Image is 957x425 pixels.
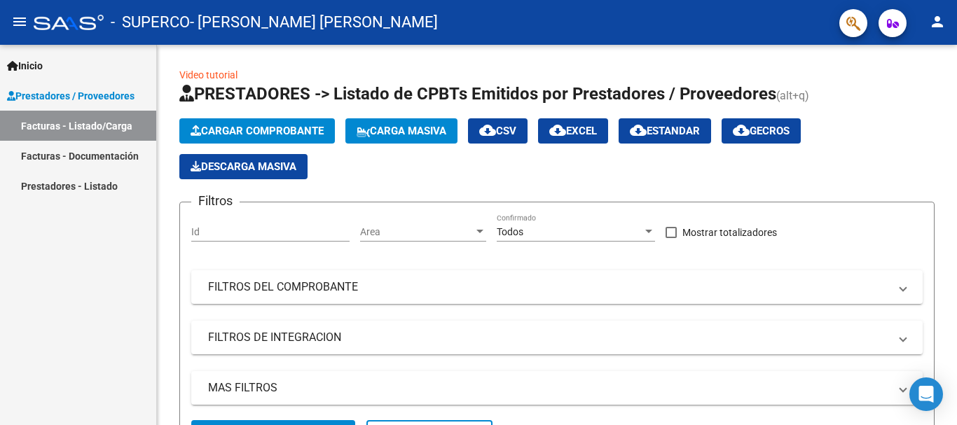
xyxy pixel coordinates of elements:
[468,118,528,144] button: CSV
[208,330,889,345] mat-panel-title: FILTROS DE INTEGRACION
[191,191,240,211] h3: Filtros
[619,118,711,144] button: Estandar
[7,58,43,74] span: Inicio
[497,226,523,237] span: Todos
[179,84,776,104] span: PRESTADORES -> Listado de CPBTs Emitidos por Prestadores / Proveedores
[345,118,457,144] button: Carga Masiva
[191,371,923,405] mat-expansion-panel-header: MAS FILTROS
[191,125,324,137] span: Cargar Comprobante
[733,125,790,137] span: Gecros
[549,122,566,139] mat-icon: cloud_download
[179,118,335,144] button: Cargar Comprobante
[179,69,237,81] a: Video tutorial
[7,88,135,104] span: Prestadores / Proveedores
[191,270,923,304] mat-expansion-panel-header: FILTROS DEL COMPROBANTE
[179,154,308,179] app-download-masive: Descarga masiva de comprobantes (adjuntos)
[909,377,943,411] div: Open Intercom Messenger
[191,321,923,354] mat-expansion-panel-header: FILTROS DE INTEGRACION
[11,13,28,30] mat-icon: menu
[111,7,190,38] span: - SUPERCO
[630,125,700,137] span: Estandar
[208,380,889,396] mat-panel-title: MAS FILTROS
[208,279,889,295] mat-panel-title: FILTROS DEL COMPROBANTE
[630,122,647,139] mat-icon: cloud_download
[357,125,446,137] span: Carga Masiva
[538,118,608,144] button: EXCEL
[776,89,809,102] span: (alt+q)
[682,224,777,241] span: Mostrar totalizadores
[929,13,946,30] mat-icon: person
[191,160,296,173] span: Descarga Masiva
[360,226,474,238] span: Area
[479,122,496,139] mat-icon: cloud_download
[190,7,438,38] span: - [PERSON_NAME] [PERSON_NAME]
[733,122,750,139] mat-icon: cloud_download
[549,125,597,137] span: EXCEL
[479,125,516,137] span: CSV
[722,118,801,144] button: Gecros
[179,154,308,179] button: Descarga Masiva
